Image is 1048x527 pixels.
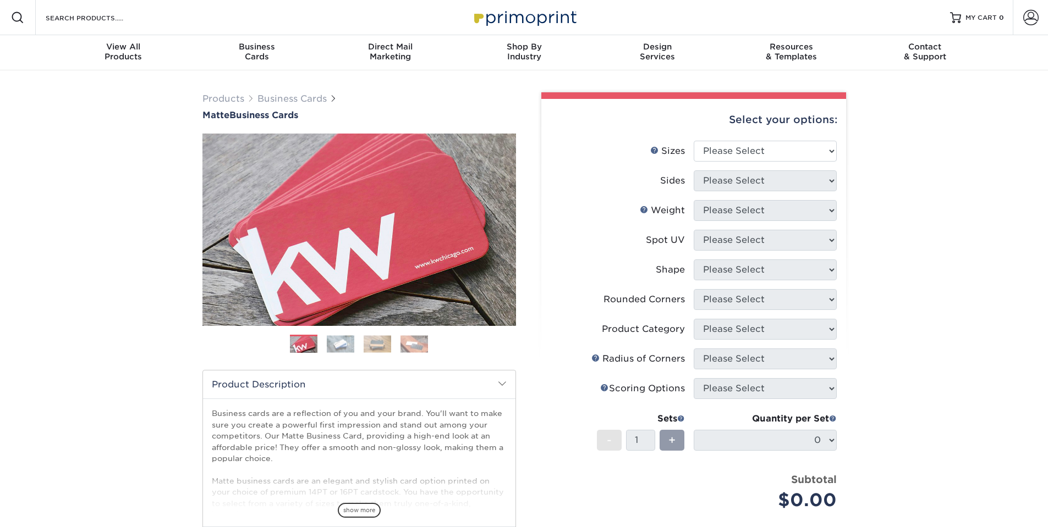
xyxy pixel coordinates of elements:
a: DesignServices [591,35,725,70]
div: $0.00 [702,487,837,513]
div: Shape [656,263,685,276]
span: show more [338,503,381,518]
span: - [607,432,612,448]
div: Services [591,42,725,62]
div: Sides [660,174,685,187]
span: Business [190,42,323,52]
div: Sets [597,412,685,425]
span: Design [591,42,725,52]
span: MY CART [965,13,997,23]
span: Shop By [457,42,591,52]
input: SEARCH PRODUCTS..... [45,11,152,24]
a: MatteBusiness Cards [202,110,516,120]
a: BusinessCards [190,35,323,70]
a: Shop ByIndustry [457,35,591,70]
a: View AllProducts [57,35,190,70]
div: Radius of Corners [591,352,685,365]
div: Industry [457,42,591,62]
div: Products [57,42,190,62]
span: + [668,432,676,448]
img: Business Cards 03 [364,335,391,352]
div: Rounded Corners [603,293,685,306]
h1: Business Cards [202,110,516,120]
div: Product Category [602,323,685,336]
div: Scoring Options [600,382,685,395]
div: Spot UV [646,234,685,247]
img: Business Cards 02 [327,335,354,352]
span: 0 [999,14,1004,21]
a: Direct MailMarketing [323,35,457,70]
img: Matte 01 [202,73,516,386]
h2: Product Description [203,370,515,398]
div: Cards [190,42,323,62]
div: Sizes [650,145,685,158]
span: Contact [858,42,992,52]
img: Primoprint [469,5,579,29]
a: Business Cards [257,93,327,104]
strong: Subtotal [791,473,837,485]
span: View All [57,42,190,52]
div: Marketing [323,42,457,62]
div: Weight [640,204,685,217]
img: Business Cards 04 [400,335,428,352]
div: Quantity per Set [694,412,837,425]
span: Direct Mail [323,42,457,52]
img: Business Cards 01 [290,331,317,358]
div: Select your options: [550,99,837,141]
a: Resources& Templates [725,35,858,70]
div: & Support [858,42,992,62]
div: & Templates [725,42,858,62]
span: Matte [202,110,229,120]
span: Resources [725,42,858,52]
a: Contact& Support [858,35,992,70]
a: Products [202,93,244,104]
